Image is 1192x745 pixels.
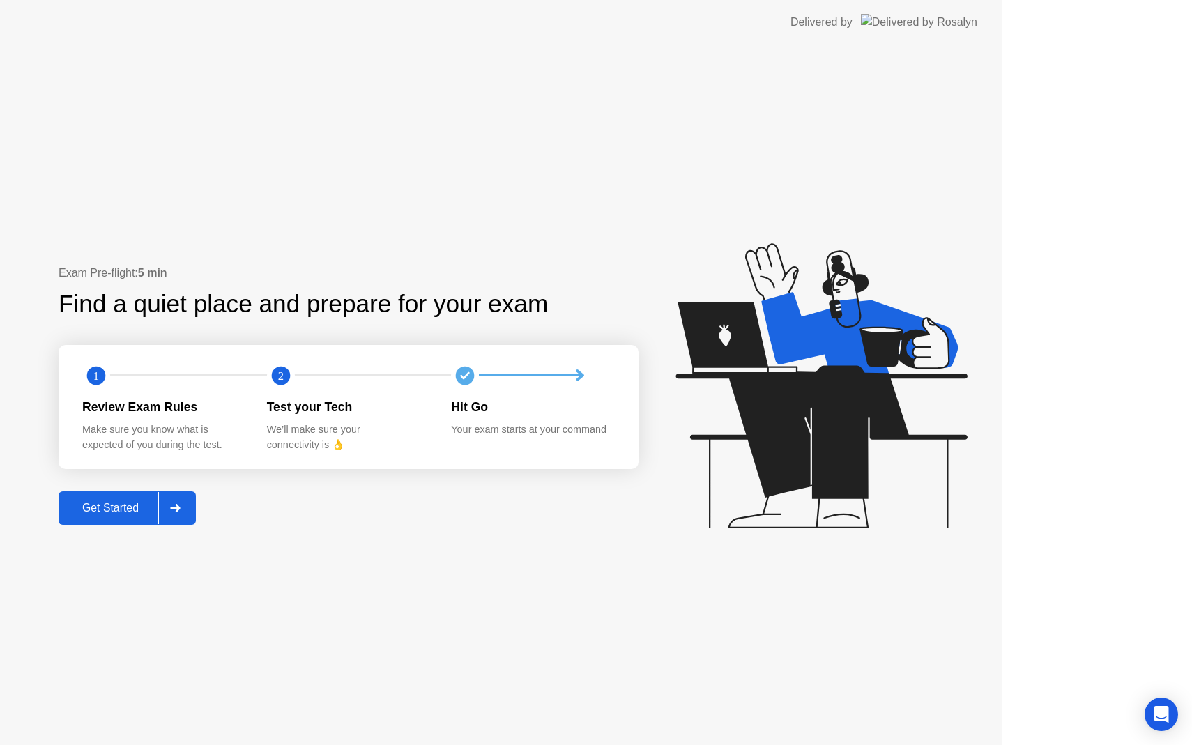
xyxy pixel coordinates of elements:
div: Your exam starts at your command [451,422,613,438]
div: Open Intercom Messenger [1145,698,1178,731]
div: Make sure you know what is expected of you during the test. [82,422,245,452]
div: Review Exam Rules [82,398,245,416]
div: Get Started [63,502,158,514]
div: Hit Go [451,398,613,416]
div: Test your Tech [267,398,429,416]
text: 2 [278,369,284,382]
div: Delivered by [790,14,853,31]
div: Find a quiet place and prepare for your exam [59,286,550,323]
b: 5 min [138,267,167,279]
button: Get Started [59,491,196,525]
div: Exam Pre-flight: [59,265,639,282]
div: We’ll make sure your connectivity is 👌 [267,422,429,452]
text: 1 [93,369,99,382]
img: Delivered by Rosalyn [861,14,977,30]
